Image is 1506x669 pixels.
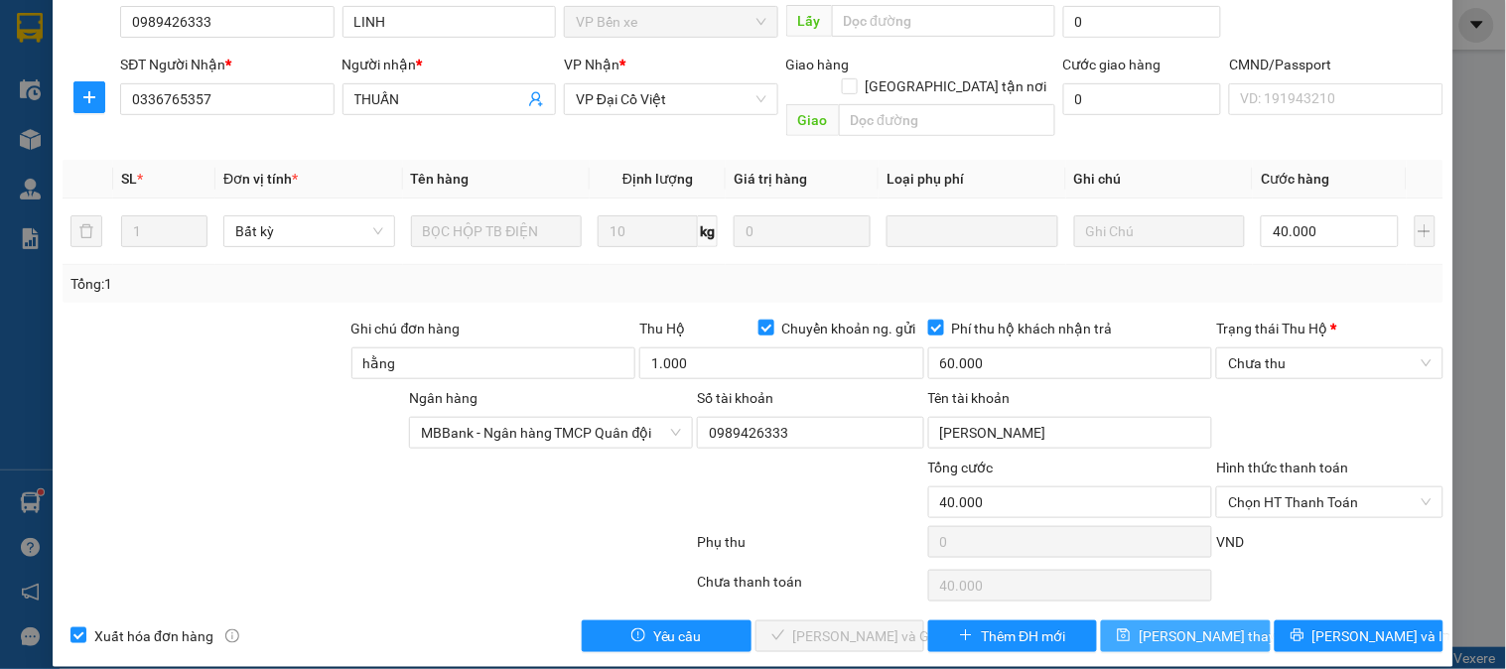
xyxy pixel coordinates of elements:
span: Yêu cầu [653,625,702,647]
span: VP Đại Cồ Việt [576,84,765,114]
div: CMND/Passport [1229,54,1442,75]
div: Trạng thái Thu Hộ [1216,318,1442,339]
span: Đơn vị tính [223,171,298,187]
span: Định lượng [622,171,693,187]
input: Ghi chú đơn hàng [351,347,636,379]
span: [PERSON_NAME] và In [1312,625,1451,647]
span: user-add [528,91,544,107]
span: Tổng cước [928,460,994,475]
span: exclamation-circle [631,628,645,644]
span: Chưa thu [1228,348,1431,378]
button: printer[PERSON_NAME] và In [1275,620,1443,652]
input: Ghi Chú [1074,215,1246,247]
input: Cước giao hàng [1063,83,1222,115]
span: VP Bến xe [576,7,765,37]
span: Chọn HT Thanh Toán [1228,487,1431,517]
span: printer [1291,628,1304,644]
button: plusThêm ĐH mới [928,620,1097,652]
div: Người nhận [342,54,556,75]
th: Ghi chú [1066,160,1254,199]
th: Loại phụ phí [879,160,1066,199]
div: Phụ thu [695,531,925,566]
span: MBBank - Ngân hàng TMCP Quân đội [421,418,682,448]
span: Thu Hộ [639,321,685,336]
label: Cước giao hàng [1063,57,1162,72]
span: save [1117,628,1131,644]
input: VD: Bàn, Ghế [411,215,583,247]
button: save[PERSON_NAME] thay đổi [1101,620,1270,652]
span: Lấy [786,5,832,37]
span: Phí thu hộ khách nhận trả [944,318,1121,339]
button: exclamation-circleYêu cầu [582,620,751,652]
span: Bất kỳ [235,216,383,246]
span: Giá trị hàng [734,171,807,187]
span: plus [959,628,973,644]
div: Chưa thanh toán [695,571,925,605]
label: Ghi chú đơn hàng [351,321,461,336]
label: Tên tài khoản [928,390,1011,406]
label: Hình thức thanh toán [1216,460,1348,475]
button: plus [73,81,105,113]
input: Dọc đường [832,5,1055,37]
label: Số tài khoản [697,390,773,406]
input: Dọc đường [839,104,1055,136]
input: Cước lấy hàng [1063,6,1222,38]
span: info-circle [225,629,239,643]
span: kg [698,215,718,247]
span: SL [121,171,137,187]
span: plus [74,89,104,105]
span: Thêm ĐH mới [981,625,1065,647]
input: 0 [734,215,871,247]
button: delete [70,215,102,247]
span: Giao [786,104,839,136]
span: Tên hàng [411,171,470,187]
div: Tổng: 1 [70,273,583,295]
span: VND [1216,534,1244,550]
button: check[PERSON_NAME] và Giao hàng [755,620,924,652]
span: [PERSON_NAME] thay đổi [1139,625,1298,647]
button: plus [1415,215,1436,247]
input: Tên tài khoản [928,417,1213,449]
span: Giao hàng [786,57,850,72]
span: Xuất hóa đơn hàng [86,625,221,647]
label: Ngân hàng [409,390,478,406]
span: VP Nhận [564,57,619,72]
div: SĐT Người Nhận [120,54,334,75]
input: Số tài khoản [697,417,923,449]
span: Chuyển khoản ng. gửi [774,318,924,339]
span: [GEOGRAPHIC_DATA] tận nơi [858,75,1055,97]
span: Cước hàng [1261,171,1329,187]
